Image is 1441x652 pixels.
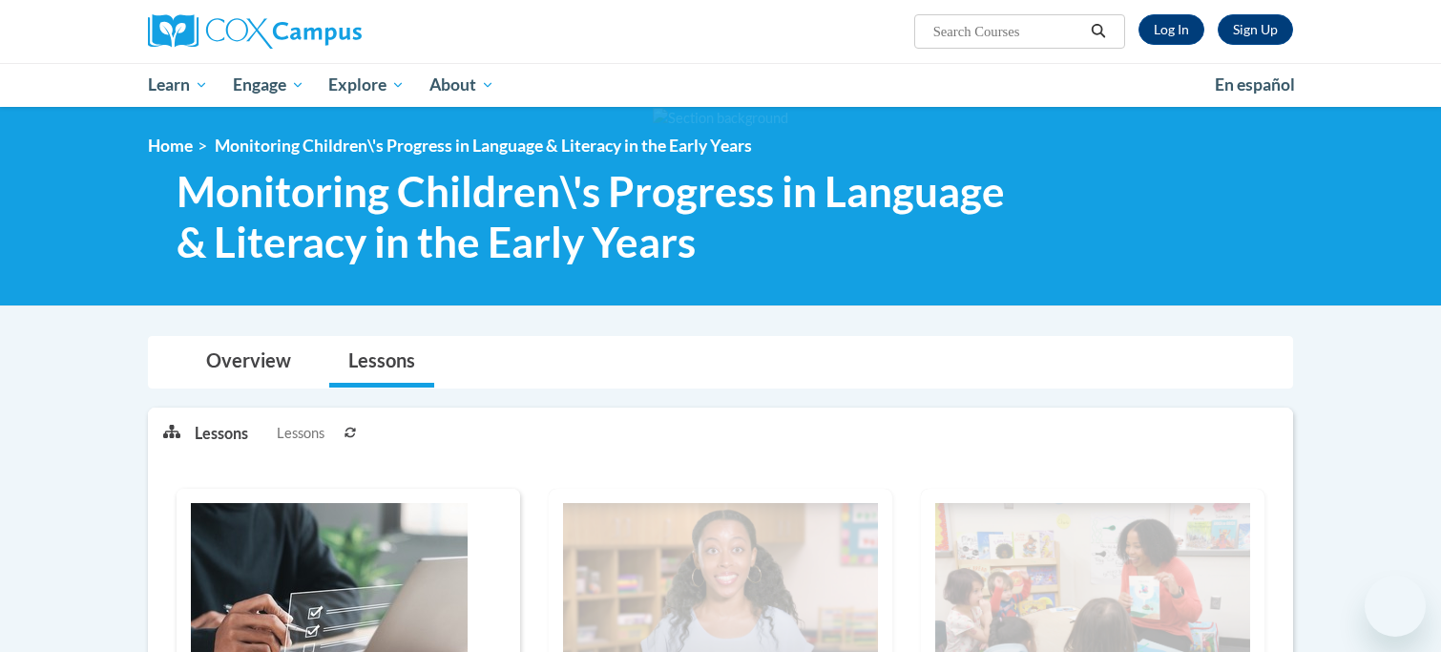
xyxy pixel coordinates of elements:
[329,337,434,388] a: Lessons
[328,74,405,96] span: Explore
[177,166,1029,267] span: Monitoring Children\'s Progress in Language & Literacy in the Early Years
[136,63,220,107] a: Learn
[1365,576,1426,637] iframe: Button to launch messaging window
[653,108,788,129] img: Section background
[1138,14,1204,45] a: Log In
[1202,65,1307,105] a: En español
[1215,74,1295,95] span: En español
[1218,14,1293,45] a: Register
[148,14,511,49] a: Cox Campus
[148,136,193,156] a: Home
[148,14,362,49] img: Cox Campus
[429,74,494,96] span: About
[316,63,417,107] a: Explore
[1084,20,1113,43] button: Search
[148,74,208,96] span: Learn
[931,20,1084,43] input: Search Courses
[119,63,1322,107] div: Main menu
[417,63,507,107] a: About
[215,136,752,156] span: Monitoring Children\'s Progress in Language & Literacy in the Early Years
[220,63,317,107] a: Engage
[195,423,248,444] p: Lessons
[277,423,324,444] span: Lessons
[233,74,304,96] span: Engage
[187,337,310,388] a: Overview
